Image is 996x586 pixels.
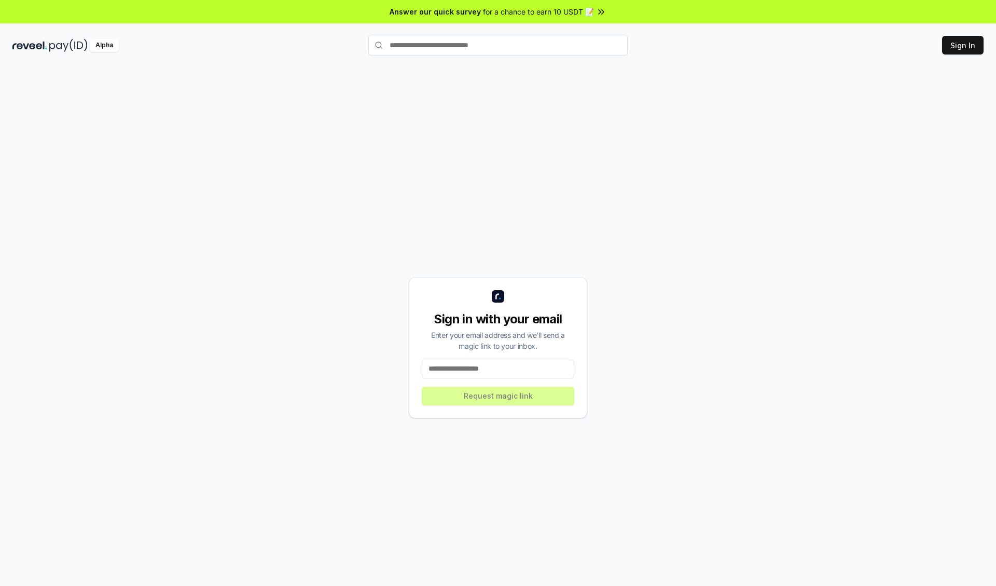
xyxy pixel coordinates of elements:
div: Sign in with your email [422,311,574,328]
img: reveel_dark [12,39,47,52]
img: logo_small [492,290,504,303]
span: for a chance to earn 10 USDT 📝 [483,6,594,17]
img: pay_id [49,39,88,52]
div: Enter your email address and we’ll send a magic link to your inbox. [422,330,574,351]
button: Sign In [942,36,984,54]
span: Answer our quick survey [390,6,481,17]
div: Alpha [90,39,119,52]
